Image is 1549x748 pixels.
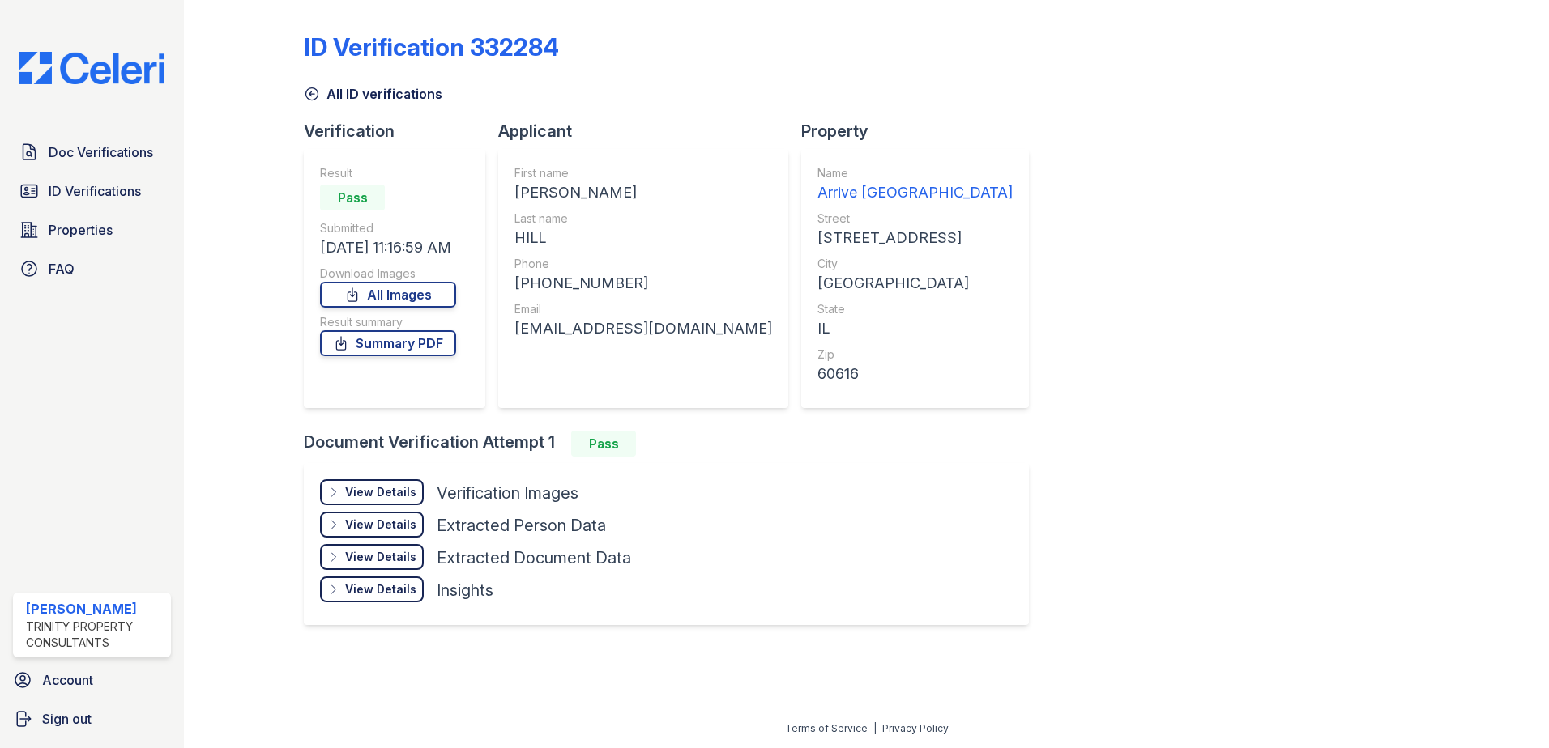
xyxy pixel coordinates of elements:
[49,259,75,278] span: FAQ
[42,709,92,729] span: Sign out
[498,120,801,142] div: Applicant
[42,670,93,690] span: Account
[882,722,949,734] a: Privacy Policy
[514,227,772,249] div: HILL
[514,210,772,227] div: Last name
[785,722,868,734] a: Terms of Service
[13,214,171,246] a: Properties
[320,220,456,236] div: Submitted
[514,181,772,204] div: [PERSON_NAME]
[320,165,456,181] div: Result
[13,175,171,207] a: ID Verifications
[817,272,1013,295] div: [GEOGRAPHIC_DATA]
[437,579,493,601] div: Insights
[320,282,456,308] a: All Images
[13,136,171,168] a: Doc Verifications
[304,84,442,104] a: All ID verifications
[6,703,177,735] a: Sign out
[437,546,631,569] div: Extracted Document Data
[817,210,1013,227] div: Street
[817,346,1013,363] div: Zip
[345,516,416,533] div: View Details
[437,514,606,537] div: Extracted Person Data
[817,165,1013,181] div: Name
[320,185,385,210] div: Pass
[817,165,1013,204] a: Name Arrive [GEOGRAPHIC_DATA]
[320,314,456,330] div: Result summary
[514,272,772,295] div: [PHONE_NUMBER]
[6,52,177,84] img: CE_Logo_Blue-a8612792a0a2168367f1c8372b55b34899dd931a85d93a1a3d3e32e68fde9ad4.png
[304,120,498,142] div: Verification
[801,120,1042,142] div: Property
[817,256,1013,272] div: City
[49,142,153,162] span: Doc Verifications
[437,482,578,504] div: Verification Images
[49,181,141,201] span: ID Verifications
[514,301,772,317] div: Email
[817,363,1013,385] div: 60616
[817,227,1013,249] div: [STREET_ADDRESS]
[320,330,456,356] a: Summary PDF
[514,256,772,272] div: Phone
[817,301,1013,317] div: State
[571,431,636,457] div: Pass
[320,236,456,259] div: [DATE] 11:16:59 AM
[320,266,456,282] div: Download Images
[49,220,113,240] span: Properties
[345,549,416,565] div: View Details
[514,165,772,181] div: First name
[304,32,559,62] div: ID Verification 332284
[345,581,416,597] div: View Details
[13,253,171,285] a: FAQ
[817,181,1013,204] div: Arrive [GEOGRAPHIC_DATA]
[26,618,164,651] div: Trinity Property Consultants
[514,317,772,340] div: [EMAIL_ADDRESS][DOMAIN_NAME]
[345,484,416,500] div: View Details
[817,317,1013,340] div: IL
[873,722,877,734] div: |
[6,664,177,696] a: Account
[26,599,164,618] div: [PERSON_NAME]
[304,431,1042,457] div: Document Verification Attempt 1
